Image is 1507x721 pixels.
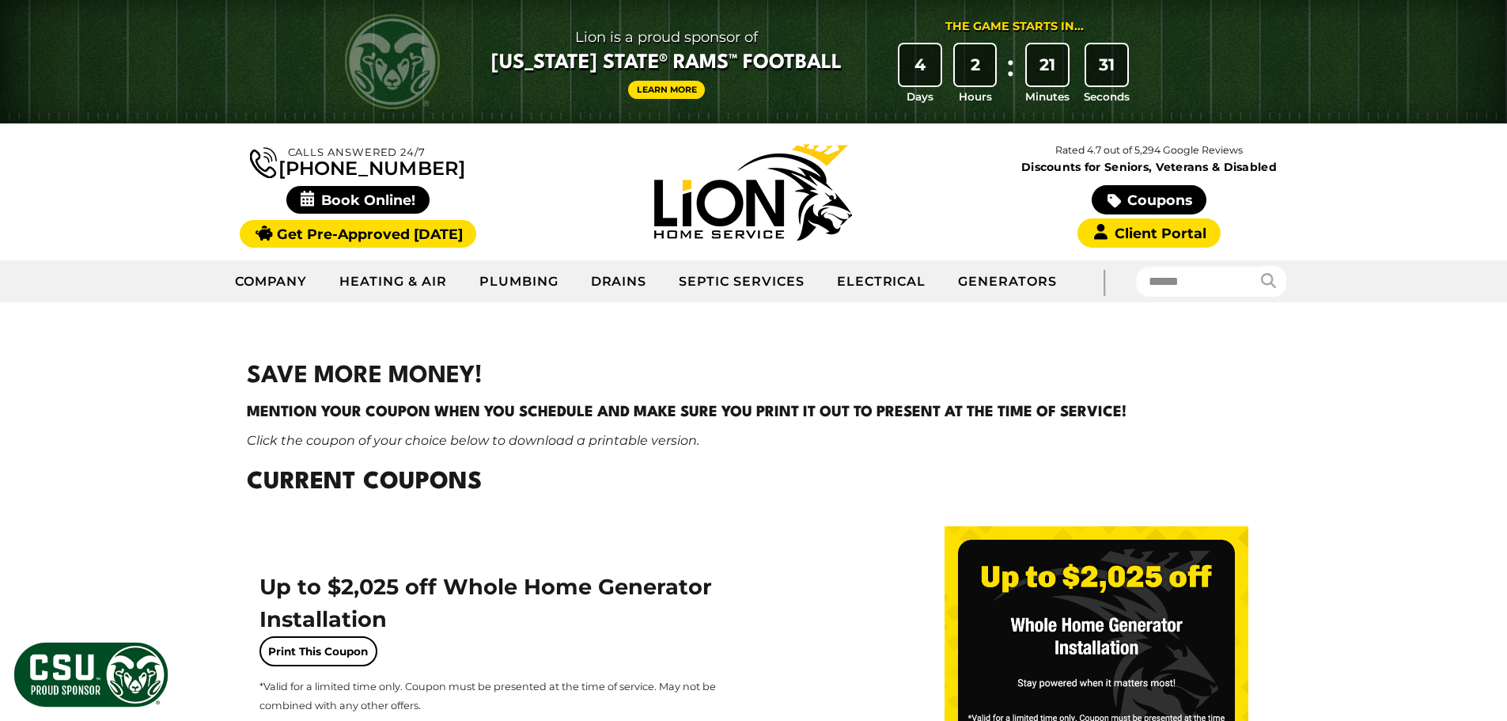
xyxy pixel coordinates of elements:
[821,262,943,302] a: Electrical
[259,681,716,712] span: *Valid for a limited time only. Coupon must be presented at the time of service. May not be combi...
[219,262,324,302] a: Company
[324,262,463,302] a: Heating & Air
[247,401,1261,423] h4: Mention your coupon when you schedule and make sure you print it out to present at the time of se...
[250,144,465,178] a: [PHONE_NUMBER]
[240,220,476,248] a: Get Pre-Approved [DATE]
[12,640,170,709] img: CSU Sponsor Badge
[1002,44,1018,105] div: :
[907,89,933,104] span: Days
[1027,44,1068,85] div: 21
[247,433,699,448] em: Click the coupon of your choice below to download a printable version.
[1086,44,1127,85] div: 31
[1077,218,1220,248] a: Client Portal
[464,262,575,302] a: Plumbing
[959,89,992,104] span: Hours
[259,574,712,632] span: Up to $2,025 off Whole Home Generator Installation
[247,365,483,388] strong: SAVE MORE MONEY!
[628,81,706,99] a: Learn More
[1025,89,1070,104] span: Minutes
[345,14,440,109] img: CSU Rams logo
[945,18,1084,36] div: The Game Starts in...
[1073,260,1136,302] div: |
[1092,185,1206,214] a: Coupons
[654,144,852,241] img: Lion Home Service
[259,636,377,666] a: Print This Coupon
[491,50,842,77] span: [US_STATE] State® Rams™ Football
[955,44,996,85] div: 2
[942,262,1073,302] a: Generators
[286,186,430,214] span: Book Online!
[951,142,1346,159] p: Rated 4.7 out of 5,294 Google Reviews
[899,44,941,85] div: 4
[491,25,842,50] span: Lion is a proud sponsor of
[575,262,664,302] a: Drains
[663,262,820,302] a: Septic Services
[1084,89,1130,104] span: Seconds
[247,465,1261,501] h2: Current Coupons
[955,161,1344,173] span: Discounts for Seniors, Veterans & Disabled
